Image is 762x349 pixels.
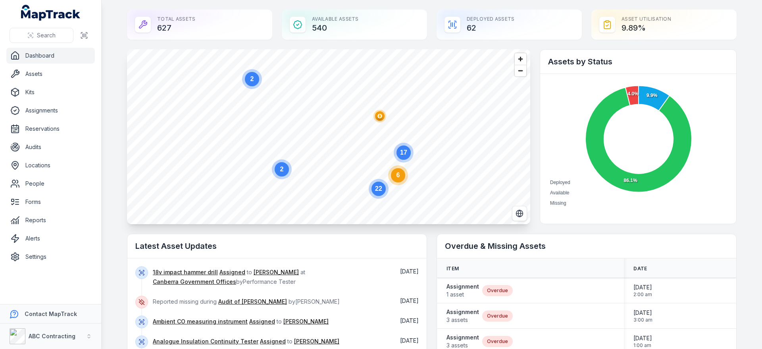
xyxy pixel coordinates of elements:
a: Assigned [219,268,245,276]
time: 23/07/2025, 3:42:03 pm [400,297,419,304]
span: [DATE] [633,309,652,317]
a: Assigned [249,318,275,326]
span: 3:00 am [633,317,652,323]
span: [DATE] [400,297,419,304]
span: Item [446,266,459,272]
span: Available [550,190,569,196]
a: People [6,176,95,192]
a: Assignment1 asset [446,283,479,299]
div: Overdue [482,285,513,296]
button: Zoom out [515,65,526,76]
a: Analogue Insulation Continuity Tester [153,337,258,345]
span: 1:00 am [633,342,652,349]
text: 6 [396,172,400,178]
a: Assets [6,66,95,82]
text: 2 [280,166,284,173]
h2: Latest Asset Updates [135,240,419,252]
a: Reservations [6,121,95,137]
a: MapTrack [21,5,81,21]
span: [DATE] [400,337,419,344]
strong: Contact MapTrack [25,310,77,317]
a: Reports [6,212,95,228]
button: Zoom in [515,53,526,65]
span: Search [37,31,56,39]
a: Ambient CO measuring instrument [153,318,248,326]
h2: Assets by Status [548,56,728,67]
div: Overdue [482,310,513,322]
strong: ABC Contracting [29,333,75,339]
span: 1 asset [446,291,479,299]
span: Reported missing during by [PERSON_NAME] [153,298,340,305]
span: to [153,338,339,345]
time: 23/07/2025, 12:22:22 pm [400,317,419,324]
strong: Assignment [446,308,479,316]
span: [DATE] [400,317,419,324]
span: to at by Performance Tester [153,269,305,285]
button: Switch to Satellite View [512,206,527,221]
span: Deployed [550,180,570,185]
a: 18v impact hammer drill [153,268,218,276]
a: Forms [6,194,95,210]
text: 17 [400,149,407,156]
a: [PERSON_NAME] [294,337,339,345]
canvas: Map [127,49,530,224]
text: 22 [375,185,382,192]
time: 31/08/2024, 2:00:00 am [633,283,652,298]
h2: Overdue & Missing Assets [445,240,728,252]
a: Dashboard [6,48,95,64]
a: Locations [6,157,95,173]
a: Alerts [6,231,95,246]
a: [PERSON_NAME] [283,318,329,326]
strong: Assignment [446,333,479,341]
span: to [153,318,329,325]
time: 30/11/2024, 3:00:00 am [633,309,652,323]
a: Settings [6,249,95,265]
a: Canberra Government Offices [153,278,236,286]
button: Search [10,28,73,43]
time: 23/07/2025, 12:22:22 pm [400,337,419,344]
span: 3 assets [446,316,479,324]
a: Assigned [260,337,286,345]
span: 2:00 am [633,291,652,298]
a: Assignment3 assets [446,308,479,324]
strong: Assignment [446,283,479,291]
span: [DATE] [633,334,652,342]
span: [DATE] [400,268,419,275]
span: Missing [550,200,566,206]
time: 31/01/2025, 1:00:00 am [633,334,652,349]
span: [DATE] [633,283,652,291]
span: Date [633,266,647,272]
a: [PERSON_NAME] [254,268,299,276]
a: Audit of [PERSON_NAME] [218,298,287,306]
a: Assignments [6,103,95,118]
time: 30/07/2025, 9:31:08 am [400,268,419,275]
a: Audits [6,139,95,155]
div: Overdue [482,336,513,347]
text: 2 [250,76,254,82]
a: Kits [6,84,95,100]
